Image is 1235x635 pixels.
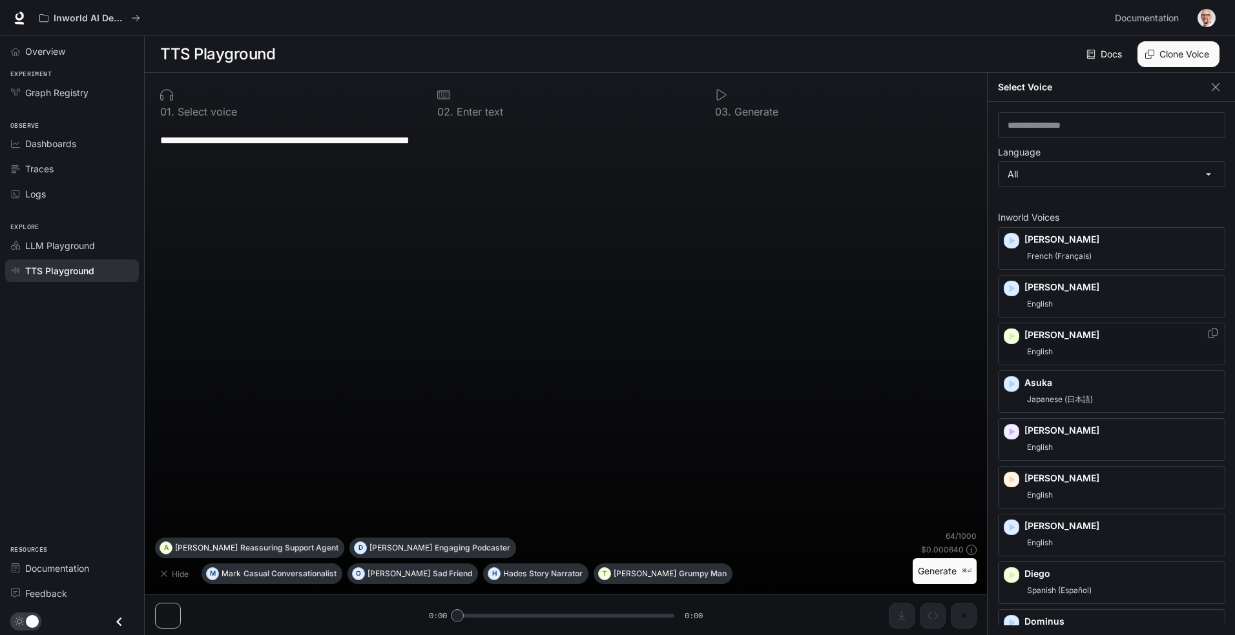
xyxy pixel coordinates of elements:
p: Diego [1024,567,1219,580]
p: [PERSON_NAME] [1024,472,1219,485]
span: Spanish (Español) [1024,583,1094,598]
p: Asuka [1024,376,1219,389]
button: Copy Voice ID [1207,328,1219,338]
p: [PERSON_NAME] [1024,328,1219,341]
p: $ 0.000640 [921,544,964,555]
a: LLM Playground [5,234,139,257]
button: Close drawer [105,609,134,635]
p: Mark [222,570,241,578]
p: Language [998,148,1041,157]
a: Traces [5,157,139,180]
div: H [488,563,500,584]
p: [PERSON_NAME] [1024,424,1219,437]
div: T [599,563,610,584]
span: Graph Registry [25,86,88,99]
img: User avatar [1198,9,1216,27]
p: Grumpy Man [679,570,727,578]
span: Documentation [25,561,89,575]
span: TTS Playground [25,264,94,277]
a: Logs [5,183,139,205]
span: Dashboards [25,137,76,150]
p: Inworld AI Demos [54,13,126,24]
span: Logs [25,187,46,201]
span: LLM Playground [25,239,95,252]
p: [PERSON_NAME] [369,544,432,552]
p: Select voice [174,106,237,117]
p: Story Narrator [529,570,583,578]
span: Dark mode toggle [26,614,39,628]
span: English [1024,487,1055,503]
button: O[PERSON_NAME]Sad Friend [348,563,478,584]
span: Traces [25,162,54,176]
p: ⌘⏎ [962,567,971,575]
div: M [207,563,218,584]
h1: TTS Playground [160,41,275,67]
div: All [999,162,1225,186]
span: Overview [25,45,65,58]
p: Dominus [1024,615,1219,628]
p: 0 3 . [715,106,731,117]
p: 0 2 . [437,106,453,117]
p: [PERSON_NAME] [614,570,676,578]
div: D [355,538,366,558]
a: Feedback [5,582,139,605]
p: Sad Friend [433,570,472,578]
button: Hide [155,563,196,584]
p: [PERSON_NAME] [1024,233,1219,246]
p: Inworld Voices [998,213,1225,222]
p: Engaging Podcaster [435,544,510,552]
p: Reassuring Support Agent [240,544,338,552]
p: [PERSON_NAME] [175,544,238,552]
button: T[PERSON_NAME]Grumpy Man [594,563,732,584]
a: Docs [1084,41,1127,67]
button: HHadesStory Narrator [483,563,588,584]
p: Hades [503,570,526,578]
button: User avatar [1194,5,1219,31]
a: TTS Playground [5,259,139,282]
div: O [353,563,364,584]
a: Documentation [1110,5,1188,31]
button: MMarkCasual Conversationalist [202,563,342,584]
button: D[PERSON_NAME]Engaging Podcaster [349,538,516,558]
span: Japanese (日本語) [1024,392,1095,407]
span: English [1024,296,1055,312]
p: Casual Conversationalist [244,570,337,578]
button: Generate⌘⏎ [913,558,977,585]
p: [PERSON_NAME] [1024,281,1219,294]
button: All workspaces [34,5,146,31]
span: French (Français) [1024,248,1094,264]
p: Enter text [453,106,503,117]
span: English [1024,535,1055,550]
a: Graph Registry [5,81,139,104]
span: Documentation [1115,10,1179,26]
div: A [160,538,172,558]
span: Feedback [25,587,67,600]
p: Generate [731,106,778,117]
button: A[PERSON_NAME]Reassuring Support Agent [155,538,344,558]
p: 0 1 . [160,106,174,117]
p: [PERSON_NAME] [1024,519,1219,532]
p: 64 / 1000 [946,530,977,541]
span: English [1024,344,1055,359]
a: Documentation [5,557,139,580]
a: Dashboards [5,132,139,155]
button: Clone Voice [1137,41,1219,67]
a: Overview [5,40,139,63]
p: [PERSON_NAME] [368,570,430,578]
span: English [1024,439,1055,455]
